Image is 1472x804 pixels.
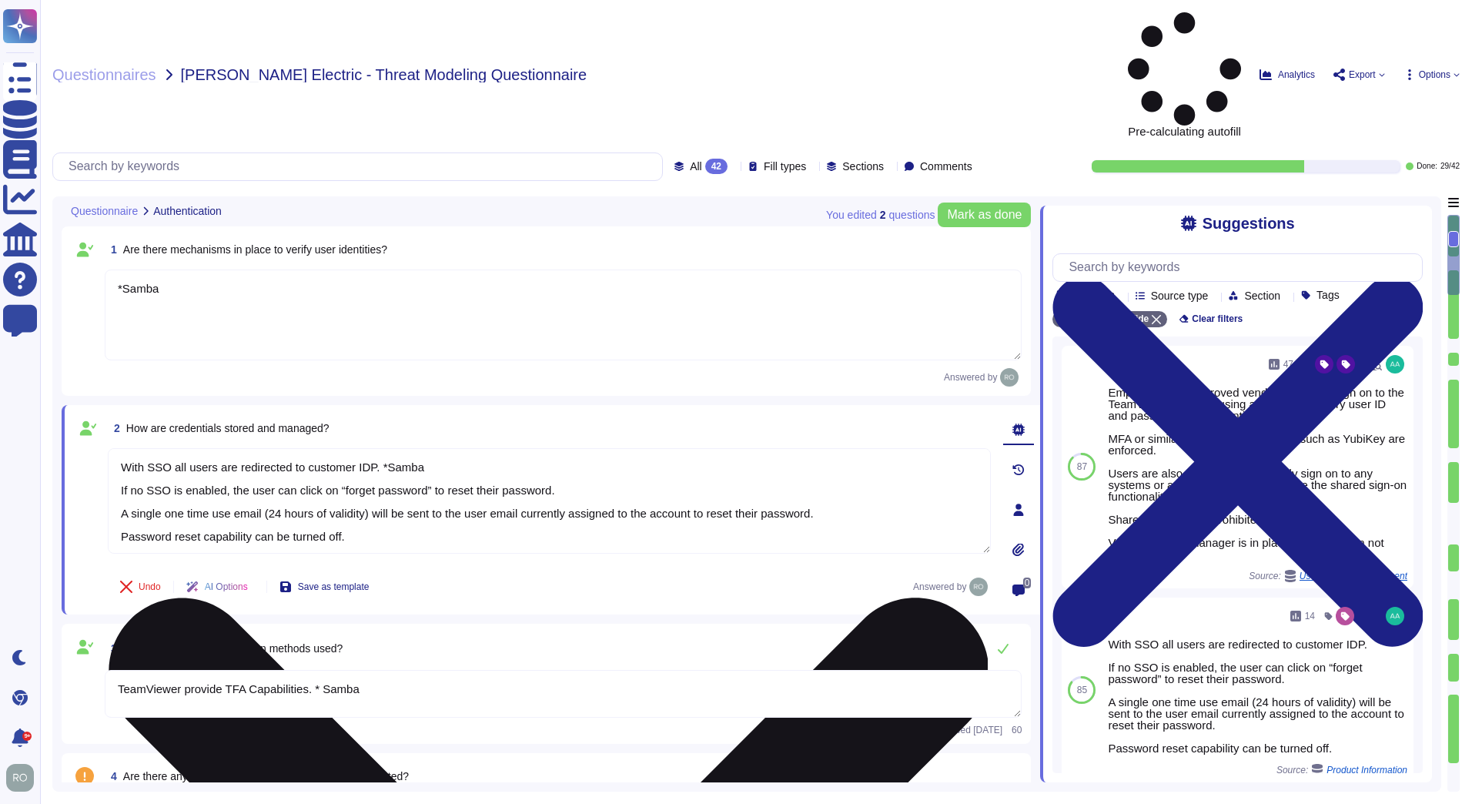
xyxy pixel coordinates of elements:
span: 4 [105,771,117,782]
div: With SSO all users are redirected to customer IDP. If no SSO is enabled, the user can click on “f... [1108,638,1407,754]
div: 9+ [22,732,32,741]
span: Authentication [153,206,222,216]
span: Done: [1417,162,1437,170]
span: You edited question s [826,209,935,220]
span: Analytics [1278,70,1315,79]
span: 3 [105,643,117,654]
span: Questionnaires [52,67,156,82]
span: 1 [105,244,117,255]
textarea: *Samba [105,270,1022,360]
div: 42 [705,159,728,174]
span: 85 [1077,685,1087,695]
span: Source: [1276,764,1407,776]
span: Are there mechanisms in place to verify user identities? [123,243,387,256]
button: Mark as done [938,203,1031,227]
span: 60 [1009,725,1022,735]
span: Export [1349,70,1376,79]
span: Fill types [764,161,806,172]
span: Comments [920,161,972,172]
img: user [1386,607,1404,625]
span: Answered by [944,373,997,382]
img: user [1000,368,1019,387]
span: [PERSON_NAME] Electric - Threat Modeling Questionnaire [181,67,587,82]
textarea: TeamViewer provide TFA Capabilities. * Samba [105,670,1022,718]
span: 29 / 42 [1440,162,1460,170]
img: user [1386,355,1404,374]
button: user [3,761,45,795]
span: Product Information [1326,765,1407,775]
input: Search by keywords [61,153,662,180]
span: Options [1419,70,1450,79]
span: 87 [1077,462,1087,471]
span: Mark as done [947,209,1022,221]
span: How are credentials stored and managed? [126,422,330,434]
span: Questionnaire [71,206,138,216]
span: All [690,161,702,172]
button: Analytics [1260,69,1315,81]
span: Sections [842,161,884,172]
input: Search by keywords [1061,254,1422,281]
span: 2 [108,423,120,434]
img: user [969,578,988,596]
img: user [6,764,34,792]
span: 0 [1023,578,1032,588]
b: 2 [880,209,886,220]
textarea: With SSO all users are redirected to customer IDP. *Samba If no SSO is enabled, the user can clic... [108,448,991,554]
span: Pre-calculating autofill [1128,12,1241,137]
